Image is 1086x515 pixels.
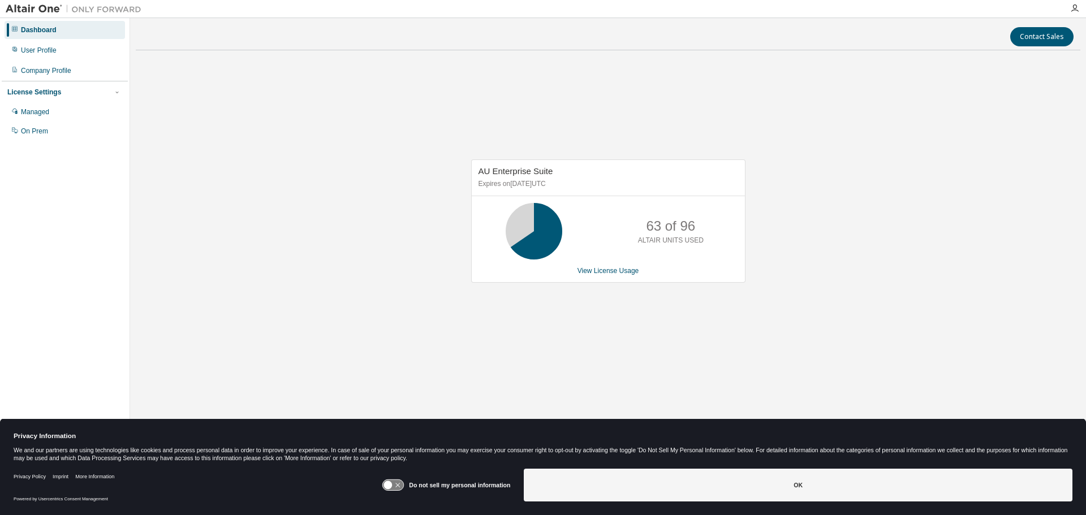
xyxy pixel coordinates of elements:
[1010,27,1074,46] button: Contact Sales
[479,166,553,176] span: AU Enterprise Suite
[21,25,57,34] div: Dashboard
[21,127,48,136] div: On Prem
[6,3,147,15] img: Altair One
[578,267,639,275] a: View License Usage
[638,236,704,245] p: ALTAIR UNITS USED
[21,107,49,116] div: Managed
[479,179,735,189] p: Expires on [DATE] UTC
[646,217,695,236] p: 63 of 96
[7,88,61,97] div: License Settings
[21,66,71,75] div: Company Profile
[21,46,57,55] div: User Profile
